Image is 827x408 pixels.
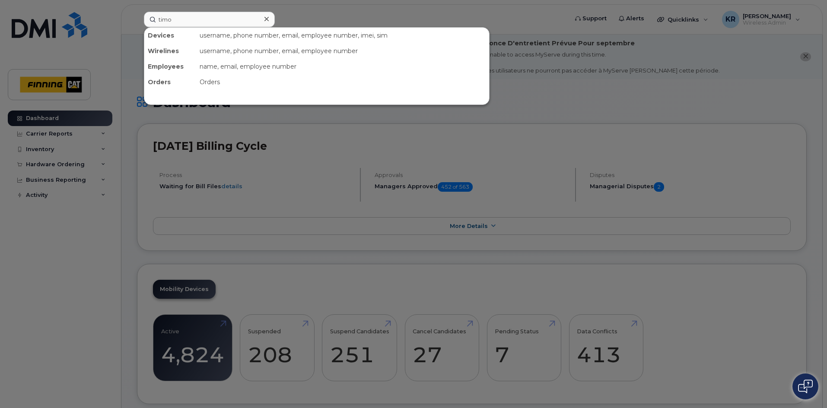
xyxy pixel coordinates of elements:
div: Orders [144,74,196,90]
div: Orders [196,74,489,90]
img: Open chat [798,380,813,393]
div: Employees [144,59,196,74]
div: username, phone number, email, employee number, imei, sim [196,28,489,43]
div: username, phone number, email, employee number [196,43,489,59]
div: Wirelines [144,43,196,59]
div: name, email, employee number [196,59,489,74]
div: Devices [144,28,196,43]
